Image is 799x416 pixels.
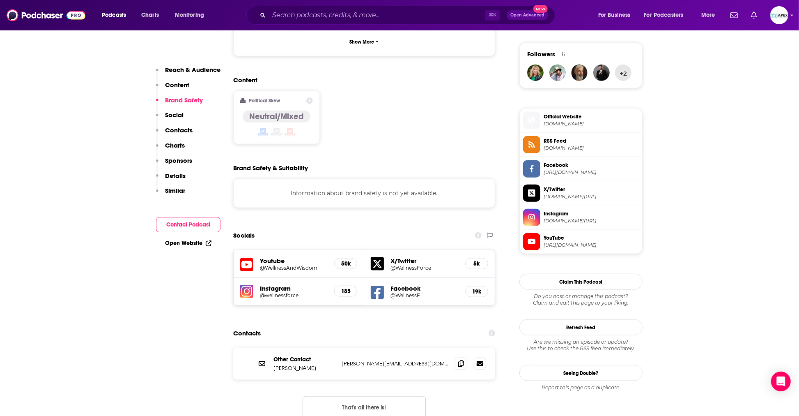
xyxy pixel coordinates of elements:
[544,210,639,217] span: Instagram
[156,217,220,232] button: Contact Podcast
[233,76,489,84] h2: Content
[141,9,159,21] span: Charts
[175,9,204,21] span: Monitoring
[390,292,459,298] a: @WellnessF
[156,141,185,157] button: Charts
[523,136,639,153] a: RSS Feed[DOMAIN_NAME]
[593,65,610,81] img: JohirMia
[341,260,350,267] h5: 50k
[233,178,495,208] div: Information about brand safety is not yet available.
[592,9,641,22] button: open menu
[544,234,639,242] span: YouTube
[136,9,164,22] a: Charts
[342,360,448,367] p: [PERSON_NAME][EMAIL_ADDRESS][DOMAIN_NAME]
[544,242,639,248] span: https://www.youtube.com/@WellnessAndWisdom
[165,81,189,89] p: Content
[249,111,304,122] h4: Neutral/Mixed
[156,111,184,126] button: Social
[233,164,308,172] h2: Brand Safety & Suitability
[165,111,184,119] p: Social
[240,285,253,298] img: iconImage
[519,339,643,352] div: Are we missing an episode or update? Use this to check the RSS feed immediately.
[571,65,588,81] img: Activation
[390,284,459,292] h5: Facebook
[701,9,715,21] span: More
[165,240,211,247] a: Open Website
[598,9,631,21] span: For Business
[544,186,639,193] span: X/Twitter
[727,8,741,22] a: Show notifications dropdown
[260,292,328,298] a: @wellnessforce
[544,145,639,151] span: anchor.fm
[639,9,696,22] button: open menu
[350,39,374,45] p: Show More
[562,51,565,58] div: 6
[523,112,639,129] a: Official Website[DOMAIN_NAME]
[644,9,684,21] span: For Podcasters
[156,187,185,202] button: Similar
[519,274,643,290] button: Claim This Podcast
[472,288,481,295] h5: 19k
[165,66,220,74] p: Reach & Audience
[254,6,563,25] div: Search podcasts, credits, & more...
[527,50,555,58] span: Followers
[771,372,791,391] div: Open Intercom Messenger
[233,228,255,243] h2: Socials
[165,157,192,164] p: Sponsors
[156,126,193,141] button: Contacts
[390,257,459,265] h5: X/Twitter
[165,126,193,134] p: Contacts
[519,365,643,381] a: Seeing Double?
[240,34,488,49] button: Show More
[341,288,350,295] h5: 185
[273,365,335,372] p: [PERSON_NAME]
[507,10,548,20] button: Open AdvancedNew
[549,65,566,81] img: DURF
[156,81,189,96] button: Content
[7,7,85,23] img: Podchaser - Follow, Share and Rate Podcasts
[260,284,328,292] h5: Instagram
[165,187,185,194] p: Similar
[519,293,643,300] span: Do you host or manage this podcast?
[233,326,261,341] h2: Contacts
[544,218,639,224] span: instagram.com/wellnessforce
[523,185,639,202] a: X/Twitter[DOMAIN_NAME][URL]
[96,9,137,22] button: open menu
[696,9,726,22] button: open menu
[269,9,485,22] input: Search podcasts, credits, & more...
[472,260,481,267] h5: 5k
[165,172,186,180] p: Details
[249,98,280,104] h2: Political Skew
[390,265,459,271] a: @WellnessForce
[260,265,328,271] a: @WellnessAndWisdom
[485,10,500,21] span: ⌘ K
[519,293,643,306] div: Claim and edit this page to your liking.
[544,121,639,127] span: joshtrent.com
[156,96,203,111] button: Brand Safety
[519,319,643,335] button: Refresh Feed
[770,6,788,24] span: Logged in as Apex
[169,9,215,22] button: open menu
[156,66,220,81] button: Reach & Audience
[533,5,548,13] span: New
[156,172,186,187] button: Details
[527,65,544,81] img: tammywellness
[273,356,335,363] p: Other Contact
[544,137,639,145] span: RSS Feed
[510,13,544,17] span: Open Advanced
[770,6,788,24] button: Show profile menu
[615,65,631,81] button: +2
[523,233,639,250] a: YouTube[URL][DOMAIN_NAME]
[165,96,203,104] p: Brand Safety
[748,8,760,22] a: Show notifications dropdown
[260,257,328,265] h5: Youtube
[523,209,639,226] a: Instagram[DOMAIN_NAME][URL]
[544,162,639,169] span: Facebook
